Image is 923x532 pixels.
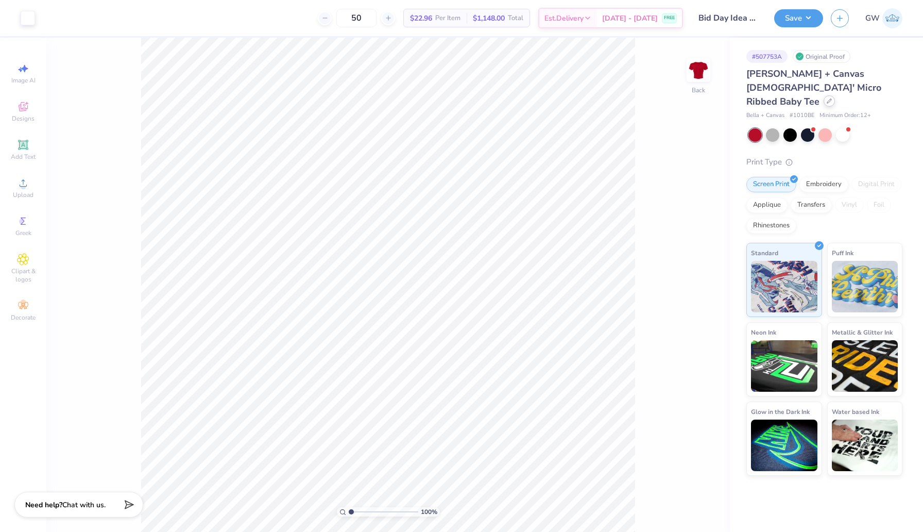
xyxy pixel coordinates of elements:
[865,8,902,28] a: GW
[473,13,505,24] span: $1,148.00
[832,261,898,312] img: Puff Ink
[691,8,766,28] input: Untitled Design
[832,327,893,338] span: Metallic & Glitter Ink
[13,191,33,199] span: Upload
[746,197,788,213] div: Applique
[751,406,810,417] span: Glow in the Dark Ink
[819,111,871,120] span: Minimum Order: 12 +
[865,12,880,24] span: GW
[791,197,832,213] div: Transfers
[25,500,62,510] strong: Need help?
[664,14,675,22] span: FREE
[751,247,778,258] span: Standard
[851,177,901,192] div: Digital Print
[832,406,879,417] span: Water based Ink
[421,507,437,517] span: 100 %
[688,60,709,80] img: Back
[799,177,848,192] div: Embroidery
[835,197,864,213] div: Vinyl
[774,9,823,27] button: Save
[544,13,584,24] span: Est. Delivery
[793,50,850,63] div: Original Proof
[336,9,377,27] input: – –
[602,13,658,24] span: [DATE] - [DATE]
[746,177,796,192] div: Screen Print
[832,420,898,471] img: Water based Ink
[746,218,796,234] div: Rhinestones
[832,247,853,258] span: Puff Ink
[751,261,817,312] img: Standard
[62,500,106,510] span: Chat with us.
[15,229,31,237] span: Greek
[746,156,902,168] div: Print Type
[746,68,881,108] span: [PERSON_NAME] + Canvas [DEMOGRAPHIC_DATA]' Micro Ribbed Baby Tee
[12,114,35,123] span: Designs
[5,267,41,284] span: Clipart & logos
[410,13,432,24] span: $22.96
[751,327,776,338] span: Neon Ink
[751,420,817,471] img: Glow in the Dark Ink
[832,340,898,392] img: Metallic & Glitter Ink
[746,111,784,120] span: Bella + Canvas
[751,340,817,392] img: Neon Ink
[882,8,902,28] img: Gabriella White
[508,13,523,24] span: Total
[11,76,36,85] span: Image AI
[746,50,788,63] div: # 507753A
[867,197,891,213] div: Foil
[435,13,460,24] span: Per Item
[790,111,814,120] span: # 1010BE
[11,153,36,161] span: Add Text
[692,86,705,95] div: Back
[11,313,36,322] span: Decorate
